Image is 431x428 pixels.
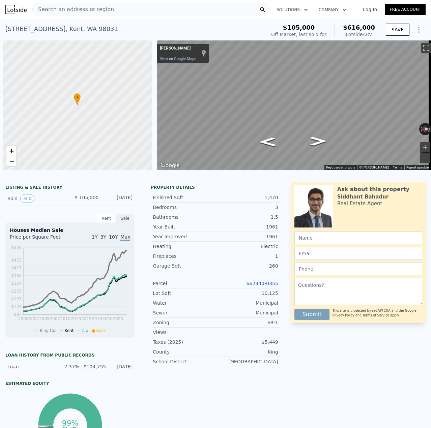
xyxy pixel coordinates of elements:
tspan: 2013 [71,316,81,321]
div: $5,449 [215,339,278,345]
tspan: 2007 [50,316,60,321]
div: 1961 [215,233,278,240]
div: Garage Sqft [153,263,215,269]
div: $104,755 [83,363,106,370]
div: • [74,93,81,105]
button: Keyboard shortcuts [326,165,355,170]
div: Siddhant Bahadur [337,193,389,200]
span: 1Y [92,234,97,240]
button: Zoom in [420,142,430,152]
div: Property details [151,185,280,190]
button: SAVE [386,24,409,36]
div: Houses Median Sale [10,227,130,234]
button: Submit [294,309,330,320]
tspan: $252 [11,289,22,294]
tspan: 2005 [39,316,50,321]
path: Go South [302,134,334,148]
path: Go North [251,135,284,148]
a: Free Account [385,4,426,15]
span: 10Y [109,234,118,240]
input: Email [294,247,422,260]
div: [DATE] [110,363,133,370]
div: Finished Sqft [153,194,215,201]
div: LISTING & SALE HISTORY [5,185,135,191]
div: 3 [215,204,278,211]
a: View on Google Maps [160,57,196,61]
span: Kent [64,328,74,333]
button: Show Options [412,23,426,36]
span: − [9,157,14,165]
span: + [9,147,14,155]
tspan: $362 [11,273,22,278]
div: SR-1 [215,319,278,326]
span: $616,000 [343,24,375,31]
div: Municipal [215,309,278,316]
button: Zoom out [420,153,430,163]
div: 10,125 [215,290,278,297]
div: Taxes (2025) [153,339,215,345]
div: Sale [116,214,135,223]
tspan: $197 [11,297,22,301]
div: This site is protected by reCAPTCHA and the Google and apply. [332,306,422,320]
span: Search an address or region [33,5,114,13]
a: [PERSON_NAME] [160,46,196,51]
div: County [153,348,215,355]
a: Privacy Policy [332,313,354,317]
div: Lot Sqft [153,290,215,297]
div: 1,470 [215,194,278,201]
button: View historical data [20,194,34,203]
span: Zip [82,328,88,333]
div: Rent [97,214,116,223]
div: Price per Square Foot [10,234,70,244]
div: Year Improved [153,233,215,240]
div: Loan [7,363,53,370]
div: 260 [215,263,278,269]
div: Ask about this property [337,185,409,193]
div: Fireplaces [153,253,215,259]
div: Heating [153,243,215,250]
span: Sale [96,328,105,333]
span: King Co. [40,328,57,333]
tspan: 2010 [60,316,71,321]
tspan: $307 [11,281,22,286]
tspan: $417 [11,266,22,270]
div: Bathrooms [153,214,215,220]
div: School District [153,358,215,365]
div: Real Estate Agent [337,200,382,207]
span: 3Y [100,234,106,240]
div: Water [153,300,215,306]
button: Rotate counterclockwise [419,123,423,135]
a: 662340-0355 [247,281,278,286]
span: $105,000 [283,24,315,31]
tspan: 2018 [92,316,102,321]
a: Zoom out [6,156,17,166]
a: Zoom in [6,146,17,156]
input: Name [294,232,422,244]
div: 1961 [215,223,278,230]
div: Parcel [153,280,215,287]
input: Phone [294,263,422,275]
img: Google [159,161,181,170]
span: • [74,94,81,100]
span: © [PERSON_NAME] [359,165,389,169]
tspan: 2015 [81,316,92,321]
div: 1.5 [215,214,278,220]
div: Year Built [153,223,215,230]
tspan: $142 [11,304,22,309]
div: Sewer [153,309,215,316]
tspan: $472 [11,258,22,263]
div: Off Market, last sold for [271,31,326,38]
div: King [215,348,278,355]
button: Solutions [271,4,313,16]
span: $ 105,000 [75,195,98,200]
tspan: 2023 [113,316,123,321]
a: Open this area in Google Maps (opens a new window) [159,161,181,170]
tspan: 99% [62,419,78,427]
img: Lotside [5,5,27,14]
div: 1 [215,253,278,259]
a: Show location on map [201,50,206,57]
tspan: 2020 [102,316,113,321]
div: Loan history from public records [5,353,135,358]
div: Lotside ARV [343,31,375,38]
tspan: 2000 [18,316,29,321]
